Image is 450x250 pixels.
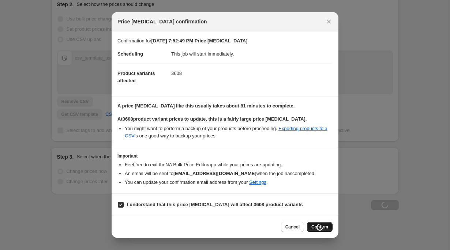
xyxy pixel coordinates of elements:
[125,179,333,186] li: You can update your confirmation email address from your .
[117,116,307,122] b: At 3608 product variant prices to update, this is a fairly large price [MEDICAL_DATA].
[125,126,327,139] a: Exporting products to a CSV
[117,103,295,109] b: A price [MEDICAL_DATA] like this usually takes about 81 minutes to complete.
[285,224,300,230] span: Cancel
[127,202,303,207] b: I understand that this price [MEDICAL_DATA] will affect 3608 product variants
[281,222,304,232] button: Cancel
[125,161,333,168] li: Feel free to exit the NA Bulk Price Editor app while your prices are updating.
[125,125,333,140] li: You might want to perform a backup of your products before proceeding. is one good way to backup ...
[173,171,256,176] b: [EMAIL_ADDRESS][DOMAIN_NAME]
[117,71,155,83] span: Product variants affected
[117,153,333,159] h3: Important
[249,179,266,185] a: Settings
[171,45,333,64] dd: This job will start immediately.
[117,37,333,45] p: Confirmation for
[125,170,333,177] li: An email will be sent to when the job has completed .
[117,18,207,25] span: Price [MEDICAL_DATA] confirmation
[171,64,333,83] dd: 3608
[324,16,334,27] button: Close
[151,38,247,43] b: [DATE] 7:52:49 PM Price [MEDICAL_DATA]
[117,51,143,57] span: Scheduling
